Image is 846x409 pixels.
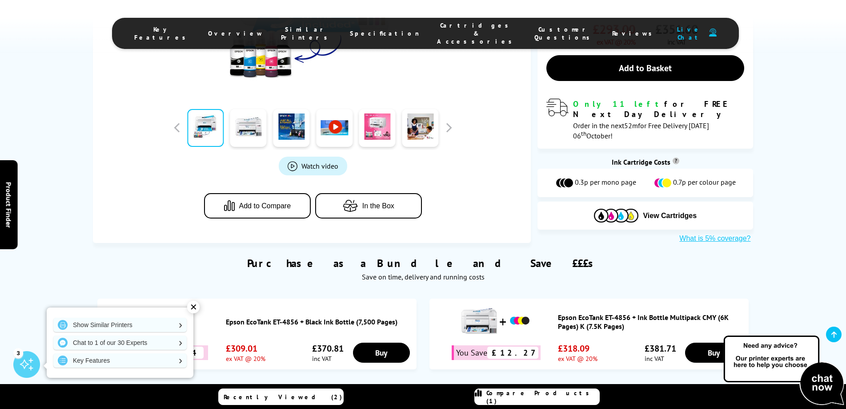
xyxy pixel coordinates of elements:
[4,182,13,227] span: Product Finder
[643,212,697,220] span: View Cartridges
[546,99,744,140] div: modal_delivery
[281,25,332,41] span: Similar Printers
[645,354,676,363] span: inc VAT
[312,354,344,363] span: inc VAT
[474,389,600,405] a: Compare Products (1)
[279,157,347,175] a: Product_All_Videos
[239,202,291,210] span: Add to Compare
[573,99,664,109] span: Only 11 left
[224,393,342,401] span: Recently Viewed (2)
[486,389,599,405] span: Compare Products (1)
[594,209,638,223] img: Cartridges
[537,158,753,166] div: Ink Cartridge Costs
[674,25,705,41] span: Live Chat
[624,121,638,130] span: 52m
[53,353,187,368] a: Key Features
[534,25,594,41] span: Customer Questions
[315,193,422,219] button: In the Box
[53,318,187,332] a: Show Similar Printers
[218,389,344,405] a: Recently Viewed (2)
[53,336,187,350] a: Chat to 1 of our 30 Experts
[362,202,394,210] span: In the Box
[187,301,200,313] div: ✕
[575,178,636,188] span: 0.3p per mono page
[612,29,657,37] span: Reviews
[226,317,412,326] a: Epson EcoTank ET-4856 + Black Ink Bottle (7,500 Pages)
[722,334,846,407] img: Open Live Chat window
[558,354,597,363] span: ex VAT @ 20%
[226,354,265,363] span: ex VAT @ 20%
[350,29,419,37] span: Specification
[312,343,344,354] span: £370.81
[673,158,679,164] sup: Cost per page
[93,243,754,286] div: Purchase as a Bundle and Save £££s
[573,99,744,119] div: for FREE Next Day Delivery
[546,55,744,81] a: Add to Basket
[452,345,541,360] div: You Save
[581,130,586,138] sup: th
[709,28,717,37] img: user-headset-duotone.svg
[437,21,517,45] span: Cartridges & Accessories
[104,272,742,281] div: Save on time, delivery and running costs
[558,313,744,331] a: Epson EcoTank ET-4856 + Ink Bottle Multipack CMY (6K Pages) K (7.5K Pages)
[487,347,538,359] span: £12.27
[226,343,265,354] span: £309.01
[208,29,263,37] span: Overview
[685,343,742,363] a: Buy
[677,234,753,243] button: What is 5% coverage?
[509,310,531,332] img: Epson EcoTank ET-4856 + Ink Bottle Multipack CMY (6K Pages) K (7.5K Pages)
[645,343,676,354] span: £381.71
[134,25,190,41] span: Key Features
[204,193,311,219] button: Add to Compare
[573,121,709,140] span: Order in the next for Free Delivery [DATE] 06 October!
[13,348,23,358] div: 3
[301,162,338,170] span: Watch video
[544,208,746,223] button: View Cartridges
[353,343,410,363] a: Buy
[558,343,597,354] span: £318.09
[461,303,497,339] img: Epson EcoTank ET-4856 + Ink Bottle Multipack CMY (6K Pages) K (7.5K Pages)
[673,178,736,188] span: 0.7p per colour page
